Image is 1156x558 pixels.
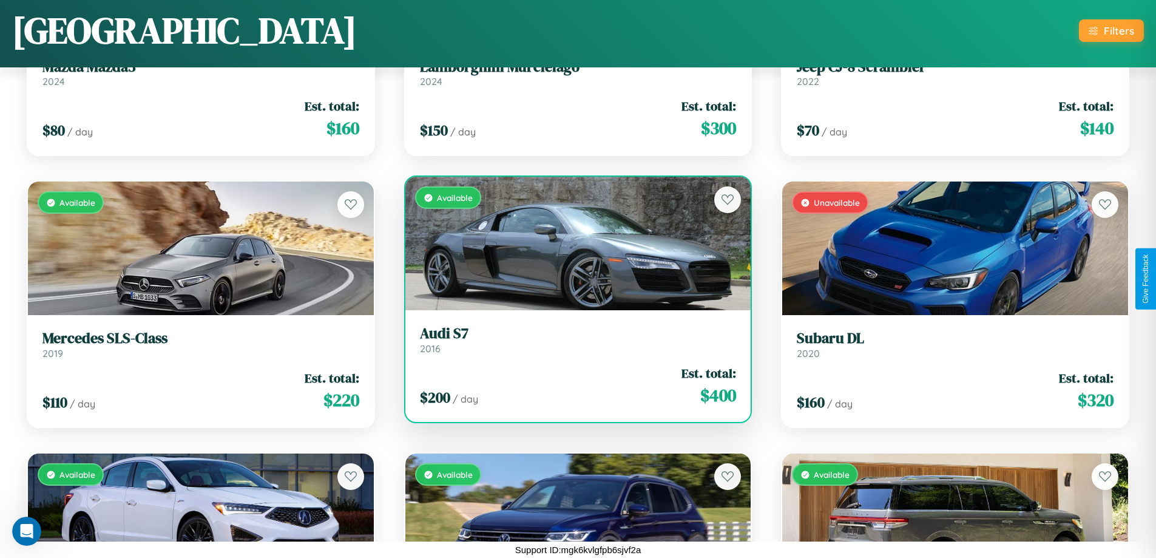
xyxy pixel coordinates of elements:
[797,330,1114,359] a: Subaru DL2020
[12,517,41,546] iframe: Intercom live chat
[70,398,95,410] span: / day
[453,393,478,405] span: / day
[814,469,850,480] span: Available
[701,116,736,140] span: $ 300
[420,387,450,407] span: $ 200
[326,116,359,140] span: $ 160
[797,120,819,140] span: $ 70
[814,197,860,208] span: Unavailable
[420,58,737,88] a: Lamborghini Murcielago2024
[797,347,820,359] span: 2020
[1104,24,1134,37] div: Filters
[437,192,473,203] span: Available
[1059,369,1114,387] span: Est. total:
[323,388,359,412] span: $ 220
[1080,116,1114,140] span: $ 140
[59,469,95,480] span: Available
[700,383,736,407] span: $ 400
[450,126,476,138] span: / day
[1059,97,1114,115] span: Est. total:
[1079,19,1144,42] button: Filters
[681,97,736,115] span: Est. total:
[681,364,736,382] span: Est. total:
[305,369,359,387] span: Est. total:
[420,120,448,140] span: $ 150
[42,347,63,359] span: 2019
[797,392,825,412] span: $ 160
[827,398,853,410] span: / day
[1078,388,1114,412] span: $ 320
[59,197,95,208] span: Available
[420,342,441,355] span: 2016
[67,126,93,138] span: / day
[42,330,359,359] a: Mercedes SLS-Class2019
[797,75,819,87] span: 2022
[305,97,359,115] span: Est. total:
[42,120,65,140] span: $ 80
[12,5,357,55] h1: [GEOGRAPHIC_DATA]
[420,325,737,355] a: Audi S72016
[42,75,65,87] span: 2024
[437,469,473,480] span: Available
[420,58,737,76] h3: Lamborghini Murcielago
[822,126,847,138] span: / day
[797,58,1114,88] a: Jeep CJ-8 Scrambler2022
[420,325,737,342] h3: Audi S7
[1141,254,1150,304] div: Give Feedback
[420,75,442,87] span: 2024
[42,58,359,88] a: Mazda Mazda32024
[515,542,641,558] p: Support ID: mgk6kvlgfpb6sjvf2a
[797,330,1114,347] h3: Subaru DL
[42,392,67,412] span: $ 110
[42,330,359,347] h3: Mercedes SLS-Class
